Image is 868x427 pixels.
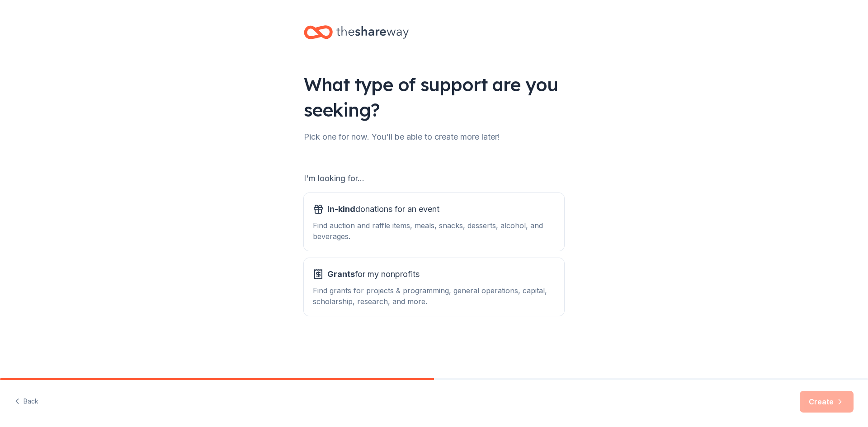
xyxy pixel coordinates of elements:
div: Pick one for now. You'll be able to create more later! [304,130,564,144]
button: Back [14,392,38,411]
div: Find grants for projects & programming, general operations, capital, scholarship, research, and m... [313,285,555,307]
div: What type of support are you seeking? [304,72,564,122]
div: Find auction and raffle items, meals, snacks, desserts, alcohol, and beverages. [313,220,555,242]
button: In-kinddonations for an eventFind auction and raffle items, meals, snacks, desserts, alcohol, and... [304,193,564,251]
div: I'm looking for... [304,171,564,186]
span: for my nonprofits [327,267,420,282]
span: Grants [327,269,355,279]
span: donations for an event [327,202,439,216]
button: Grantsfor my nonprofitsFind grants for projects & programming, general operations, capital, schol... [304,258,564,316]
span: In-kind [327,204,355,214]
